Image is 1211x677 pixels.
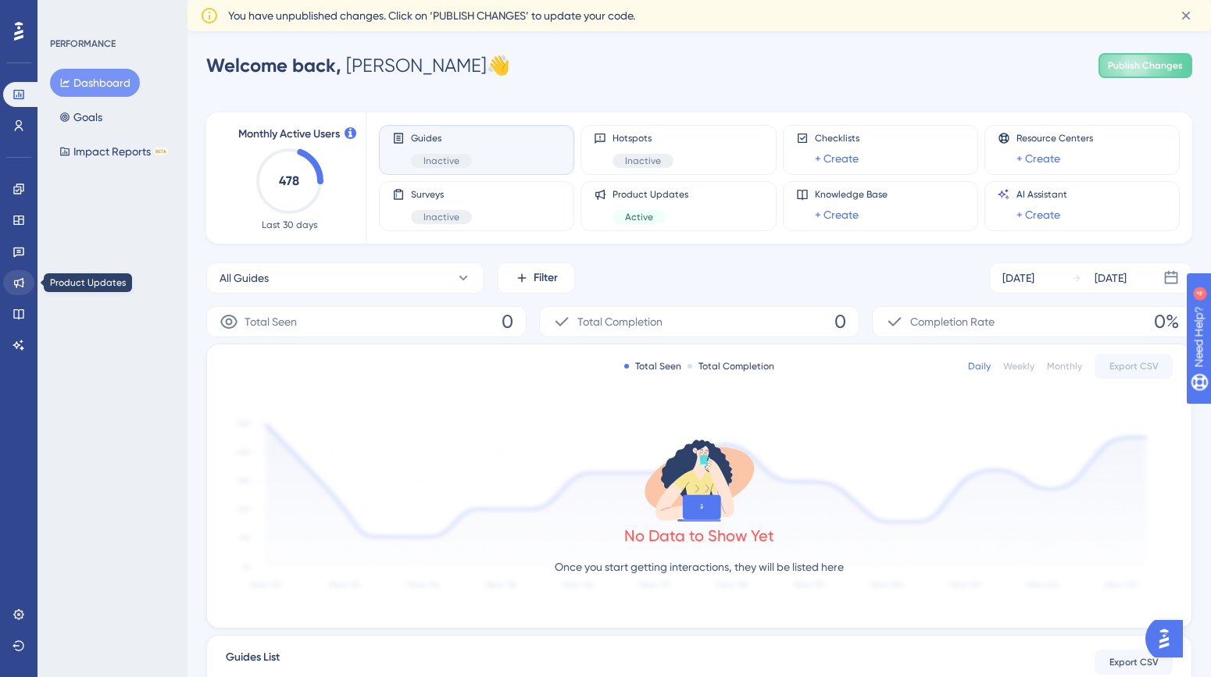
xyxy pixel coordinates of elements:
span: Knowledge Base [815,188,888,201]
div: Monthly [1047,360,1082,372]
div: Total Seen [624,360,681,372]
span: 0 [502,309,513,334]
button: Filter [497,262,575,294]
iframe: UserGuiding AI Assistant Launcher [1145,615,1192,662]
button: Export CSV [1095,650,1173,675]
span: Hotspots [613,132,673,144]
span: Publish Changes [1108,59,1183,72]
div: [PERSON_NAME] 👋 [206,53,510,78]
div: Weekly [1003,360,1034,372]
p: Once you start getting interactions, they will be listed here [555,558,844,576]
div: [DATE] [1095,269,1127,287]
span: Welcome back, [206,54,341,77]
button: Dashboard [50,69,140,97]
span: AI Assistant [1016,188,1067,201]
div: Total Completion [688,360,774,372]
button: Export CSV [1095,354,1173,379]
span: Guides [411,132,472,144]
a: + Create [1016,149,1060,168]
button: Goals [50,103,112,131]
div: 4 [109,8,113,20]
div: BETA [154,148,168,155]
span: 0 [834,309,846,334]
span: Filter [534,269,558,287]
a: + Create [1016,205,1060,224]
span: Active [625,211,653,223]
span: Checklists [815,132,859,144]
span: Total Seen [245,312,297,331]
span: Export CSV [1109,656,1159,668]
div: [DATE] [1002,269,1034,287]
span: Guides List [226,648,280,676]
span: All Guides [220,269,269,287]
span: Inactive [423,211,459,223]
span: Surveys [411,188,472,201]
span: You have unpublished changes. Click on ‘PUBLISH CHANGES’ to update your code. [228,6,635,25]
span: Product Updates [613,188,688,201]
span: Resource Centers [1016,132,1093,144]
text: 478 [279,173,299,188]
button: All Guides [206,262,484,294]
span: 0% [1154,309,1179,334]
span: Inactive [625,155,661,167]
span: Last 30 days [262,219,317,231]
div: Daily [968,360,991,372]
button: Publish Changes [1098,53,1192,78]
span: Export CSV [1109,360,1159,372]
span: Completion Rate [910,312,995,331]
a: + Create [815,205,859,224]
div: No Data to Show Yet [624,525,774,547]
span: Total Completion [577,312,663,331]
span: Need Help? [37,4,98,23]
span: Monthly Active Users [238,125,340,144]
a: + Create [815,149,859,168]
span: Inactive [423,155,459,167]
button: Impact ReportsBETA [50,137,177,166]
div: PERFORMANCE [50,37,116,50]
